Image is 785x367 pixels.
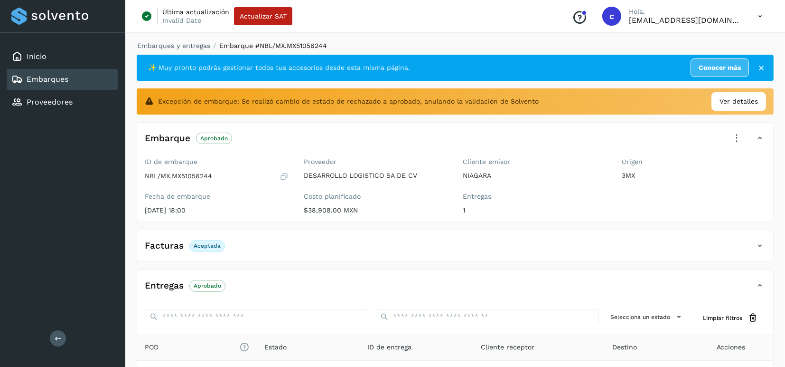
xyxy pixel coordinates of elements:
[145,133,190,144] h4: Embarque
[137,278,773,301] div: EntregasAprobado
[200,135,228,142] p: Aprobado
[194,242,221,249] p: Aceptada
[304,158,448,166] label: Proveedor
[145,342,249,352] span: POD
[703,314,742,322] span: Limpiar filtros
[622,158,766,166] label: Origen
[622,172,766,180] p: 3MX
[304,172,448,180] p: DESARROLLO LOGISTICO SA DE CV
[219,42,327,49] span: Embarque #NBL/MX.MX51056244
[137,41,774,51] nav: breadcrumb
[145,193,289,201] label: Fecha de embarque
[695,309,766,327] button: Limpiar filtros
[148,63,410,73] span: ✨ Muy pronto podrás gestionar todos tus accesorios desde esta misma página.
[463,158,607,166] label: Cliente emisor
[240,13,287,19] span: Actualizar SAT
[304,206,448,214] p: $38,908.00 MXN
[27,52,47,61] a: Inicio
[304,193,448,201] label: Costo planificado
[691,58,749,77] a: Conocer más
[7,69,118,90] div: Embarques
[162,16,201,25] p: Invalid Date
[162,8,229,16] p: Última actualización
[717,342,746,352] span: Acciones
[463,206,607,214] p: 1
[368,342,412,352] span: ID de entrega
[137,130,773,154] div: EmbarqueAprobado
[7,92,118,113] div: Proveedores
[720,97,758,106] span: Ver detalles
[194,282,221,289] p: Aprobado
[27,97,73,106] a: Proveedores
[158,97,539,106] span: Excepción de embarque: Se realizó cambio de estado de rechazado a aprobado, anulando la validació...
[629,16,743,25] p: cavila@niagarawater.com
[463,193,607,201] label: Entregas
[145,172,212,180] p: NBL/MX.MX51056244
[145,206,289,214] p: [DATE] 18:00
[607,309,688,325] button: Selecciona un estado
[145,241,184,251] h4: Facturas
[612,342,637,352] span: Destino
[27,75,68,84] a: Embarques
[234,7,292,25] button: Actualizar SAT
[145,158,289,166] label: ID de embarque
[481,342,534,352] span: Cliente receptor
[137,42,210,49] a: Embarques y entregas
[463,172,607,180] p: NIAGARA
[145,280,184,291] h4: Entregas
[264,342,287,352] span: Estado
[137,238,773,261] div: FacturasAceptada
[629,8,743,16] p: Hola,
[7,46,118,67] div: Inicio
